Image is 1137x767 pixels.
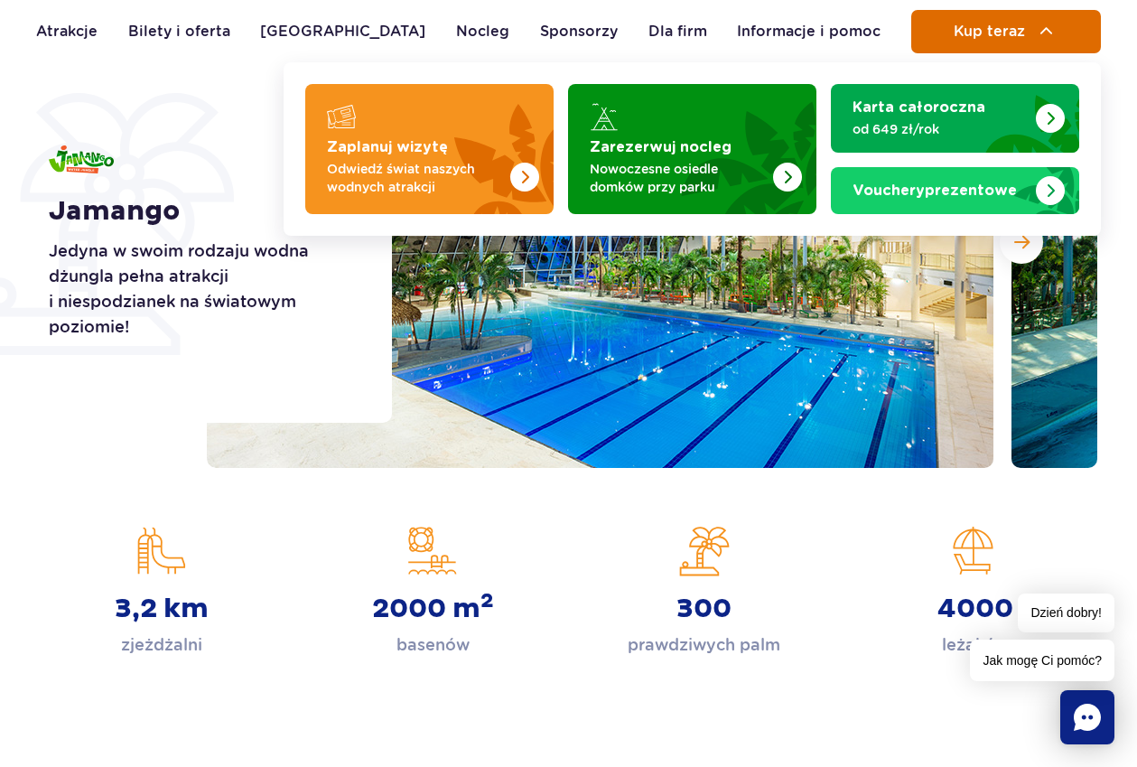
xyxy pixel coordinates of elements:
strong: prezentowe [853,183,1017,198]
strong: Zaplanuj wizytę [327,140,448,154]
strong: 2000 m [372,593,494,625]
a: Sponsorzy [540,10,618,53]
p: basenów [396,632,470,658]
button: Kup teraz [911,10,1101,53]
span: Vouchery [853,183,925,198]
img: Jamango [49,145,114,173]
div: Chat [1060,690,1114,744]
a: Dla firm [648,10,707,53]
strong: 4000 [937,593,1013,625]
a: Nocleg [456,10,509,53]
a: Vouchery prezentowe [831,167,1079,214]
p: Nowoczesne osiedle domków przy parku [590,160,766,196]
button: Następny slajd [1000,220,1043,264]
a: Karta całoroczna [831,84,1079,153]
p: Odwiedź świat naszych wodnych atrakcji [327,160,503,196]
a: Informacje i pomoc [737,10,881,53]
sup: 2 [480,588,494,613]
span: Dzień dobry! [1018,594,1114,632]
strong: Zarezerwuj nocleg [590,140,732,154]
p: Jedyna w swoim rodzaju wodna dżungla pełna atrakcji i niespodzianek na światowym poziomie! [49,239,351,340]
strong: 300 [676,593,732,625]
p: zjeżdżalni [121,632,202,658]
span: Jak mogę Ci pomóc? [970,640,1114,681]
p: prawdziwych palm [628,632,780,658]
p: leżaków [942,632,1009,658]
span: Kup teraz [954,23,1025,40]
a: Atrakcje [36,10,98,53]
strong: 3,2 km [115,593,209,625]
a: Zarezerwuj nocleg [568,84,816,214]
a: Bilety i oferta [128,10,230,53]
a: Zaplanuj wizytę [305,84,554,214]
h1: Jamango [49,195,351,228]
strong: Karta całoroczna [853,100,985,115]
p: od 649 zł/rok [853,120,1029,138]
a: [GEOGRAPHIC_DATA] [260,10,425,53]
